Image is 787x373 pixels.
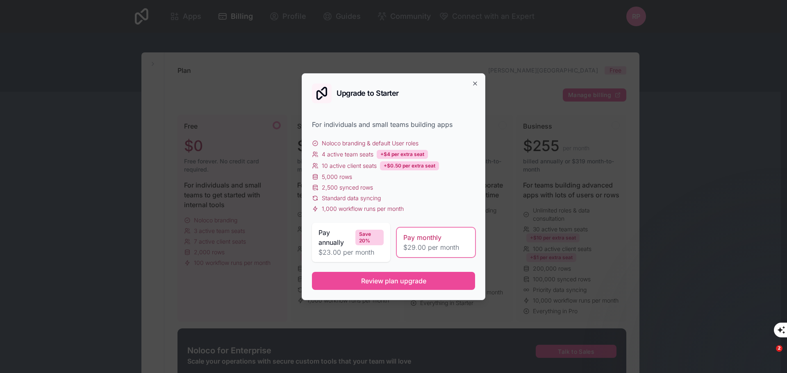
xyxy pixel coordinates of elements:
[318,228,352,247] span: Pay annually
[312,272,475,290] button: Review plan upgrade
[322,139,419,147] span: Noloco branding & default User roles
[403,233,441,242] span: Pay monthly
[322,162,377,170] span: 10 active client seats
[322,205,404,213] span: 1,000 workflow runs per month
[322,173,352,181] span: 5,000 rows
[318,247,384,257] span: $23.00 per month
[322,183,373,192] span: 2,500 synced rows
[377,150,428,159] div: +$4 per extra seat
[337,90,399,97] h2: Upgrade to Starter
[355,230,384,245] div: Save 20%
[776,345,782,352] span: 2
[759,345,779,365] iframe: Intercom live chat
[322,194,381,202] span: Standard data syncing
[312,120,475,129] div: For individuals and small teams building apps
[623,294,787,351] iframe: Intercom notifications message
[380,161,439,170] div: +$0.50 per extra seat
[403,242,469,252] span: $29.00 per month
[361,276,426,286] span: Review plan upgrade
[322,150,373,158] span: 4 active team seats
